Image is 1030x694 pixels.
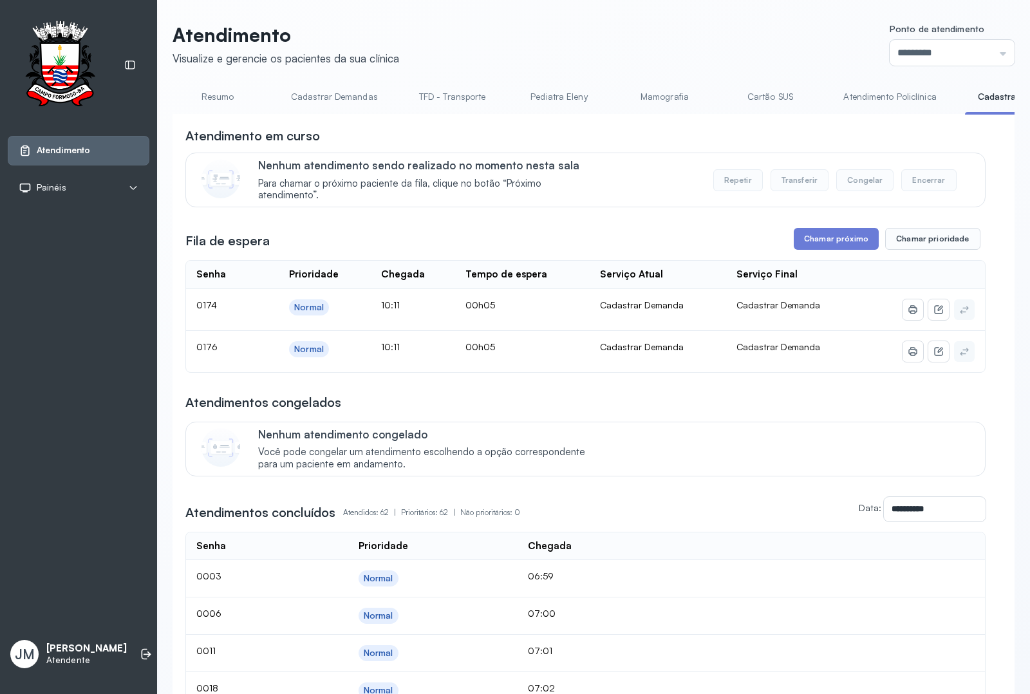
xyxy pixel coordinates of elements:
div: Normal [364,610,393,621]
div: Senha [196,268,226,281]
span: Para chamar o próximo paciente da fila, clique no botão “Próximo atendimento”. [258,178,599,202]
a: Resumo [173,86,263,108]
div: Tempo de espera [465,268,547,281]
button: Repetir [713,169,763,191]
p: Atendidos: 62 [343,503,401,521]
span: Atendimento [37,145,90,156]
span: 06:59 [528,570,554,581]
p: Prioritários: 62 [401,503,460,521]
div: Cadastrar Demanda [600,299,716,311]
div: Serviço Atual [600,268,663,281]
span: 0011 [196,645,216,656]
button: Encerrar [901,169,956,191]
div: Serviço Final [736,268,798,281]
span: Cadastrar Demanda [736,299,820,310]
a: Cartão SUS [725,86,815,108]
h3: Atendimentos congelados [185,393,341,411]
a: Atendimento Policlínica [830,86,949,108]
div: Chegada [528,540,572,552]
div: Prioridade [359,540,408,552]
span: Cadastrar Demanda [736,341,820,352]
div: Normal [364,573,393,584]
span: | [394,507,396,517]
div: Normal [364,648,393,659]
p: [PERSON_NAME] [46,642,127,655]
div: Normal [294,302,324,313]
a: Cadastrar Demandas [278,86,391,108]
div: Prioridade [289,268,339,281]
div: Senha [196,540,226,552]
p: Não prioritários: 0 [460,503,520,521]
img: Imagem de CalloutCard [201,428,240,467]
div: Visualize e gerencie os pacientes da sua clínica [173,52,399,65]
p: Atendente [46,655,127,666]
h3: Fila de espera [185,232,270,250]
div: Chegada [381,268,425,281]
span: 0174 [196,299,217,310]
span: 00h05 [465,299,495,310]
span: 00h05 [465,341,495,352]
div: Normal [294,344,324,355]
span: 0018 [196,682,218,693]
button: Transferir [771,169,829,191]
span: Você pode congelar um atendimento escolhendo a opção correspondente para um paciente em andamento. [258,446,599,471]
h3: Atendimentos concluídos [185,503,335,521]
span: 07:02 [528,682,555,693]
button: Chamar prioridade [885,228,980,250]
a: Pediatra Eleny [514,86,604,108]
span: 0003 [196,570,221,581]
a: Atendimento [19,144,138,157]
h3: Atendimento em curso [185,127,320,145]
p: Atendimento [173,23,399,46]
span: 07:01 [528,645,552,656]
span: Ponto de atendimento [890,23,984,34]
span: 0176 [196,341,218,352]
img: Imagem de CalloutCard [201,160,240,198]
img: Logotipo do estabelecimento [14,21,106,110]
span: 0006 [196,608,221,619]
div: Cadastrar Demanda [600,341,716,353]
span: 10:11 [381,341,400,352]
span: Painéis [37,182,66,193]
p: Nenhum atendimento sendo realizado no momento nesta sala [258,158,599,172]
a: TFD - Transporte [406,86,499,108]
span: 07:00 [528,608,556,619]
span: | [453,507,455,517]
span: 10:11 [381,299,400,310]
button: Chamar próximo [794,228,879,250]
button: Congelar [836,169,894,191]
p: Nenhum atendimento congelado [258,427,599,441]
label: Data: [859,502,881,513]
a: Mamografia [619,86,709,108]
